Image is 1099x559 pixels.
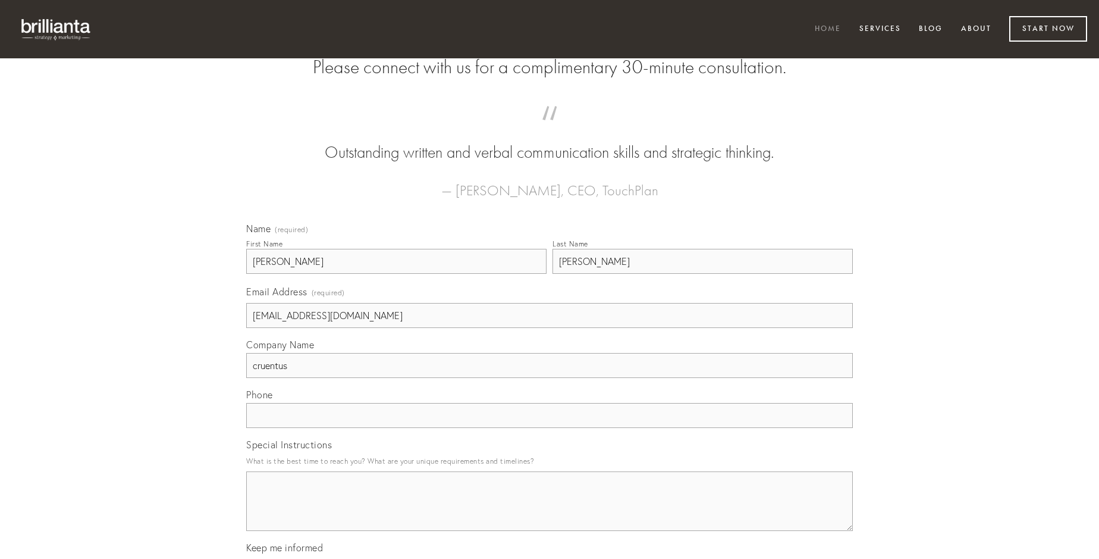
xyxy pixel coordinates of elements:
[265,164,834,202] figcaption: — [PERSON_NAME], CEO, TouchPlan
[807,20,849,39] a: Home
[246,542,323,554] span: Keep me informed
[246,339,314,351] span: Company Name
[275,226,308,233] span: (required)
[246,453,853,469] p: What is the best time to reach you? What are your unique requirements and timelines?
[552,239,588,248] div: Last Name
[312,285,345,301] span: (required)
[265,118,834,164] blockquote: Outstanding written and verbal communication skills and strategic thinking.
[246,239,282,248] div: First Name
[246,223,271,235] span: Name
[12,12,101,46] img: brillianta - research, strategy, marketing
[246,56,853,79] h2: Please connect with us for a complimentary 30-minute consultation.
[1009,16,1087,42] a: Start Now
[265,118,834,141] span: “
[953,20,999,39] a: About
[246,389,273,401] span: Phone
[246,439,332,451] span: Special Instructions
[911,20,950,39] a: Blog
[852,20,909,39] a: Services
[246,286,307,298] span: Email Address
